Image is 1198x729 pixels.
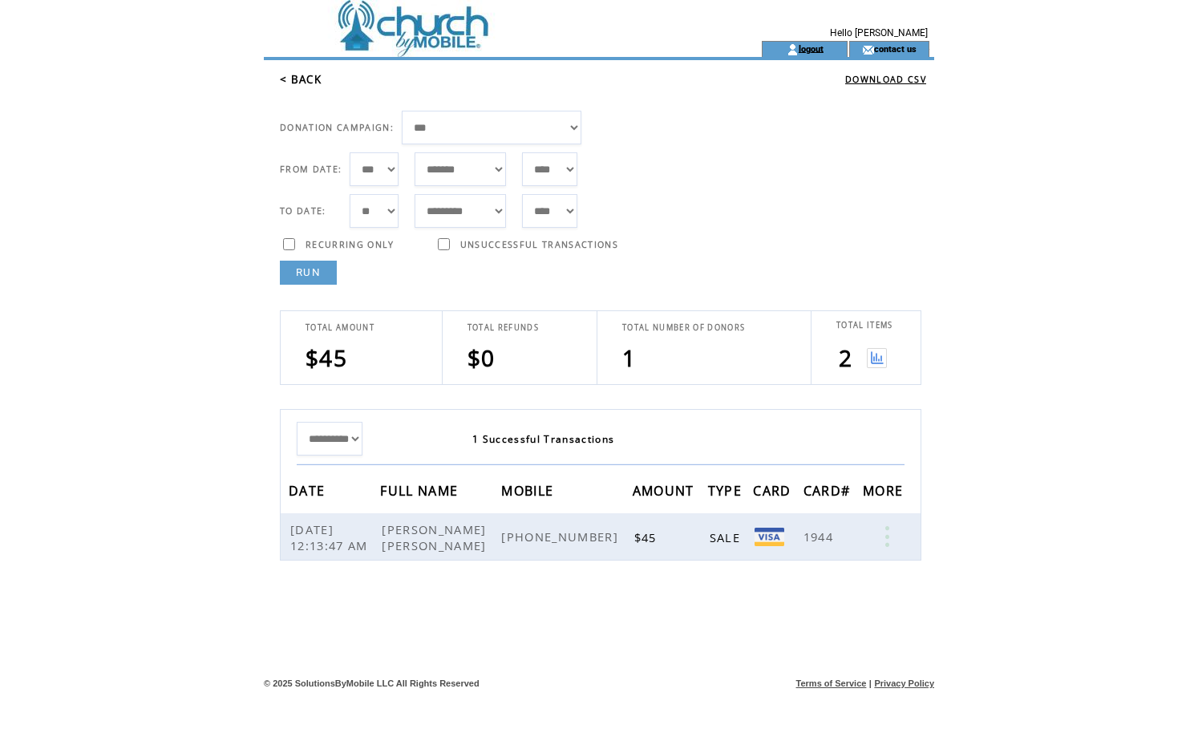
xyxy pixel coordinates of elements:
[874,678,934,688] a: Privacy Policy
[380,478,462,508] span: FULL NAME
[306,342,347,373] span: $45
[306,322,374,333] span: TOTAL AMOUNT
[862,43,874,56] img: contact_us_icon.gif
[874,43,917,54] a: contact us
[280,72,322,87] a: < BACK
[634,529,661,545] span: $45
[280,164,342,175] span: FROM DATE:
[830,27,928,38] span: Hello [PERSON_NAME]
[753,485,795,495] a: CARD
[708,478,746,508] span: TYPE
[467,342,496,373] span: $0
[803,529,837,545] span: 1944
[264,678,480,688] span: © 2025 SolutionsByMobile LLC All Rights Reserved
[280,261,337,285] a: RUN
[803,485,855,495] a: CARD#
[380,485,462,495] a: FULL NAME
[869,678,872,688] span: |
[839,342,852,373] span: 2
[501,478,557,508] span: MOBILE
[799,43,824,54] a: logout
[803,478,855,508] span: CARD#
[787,43,799,56] img: account_icon.gif
[863,478,907,508] span: MORE
[622,322,745,333] span: TOTAL NUMBER OF DONORS
[755,528,784,546] img: Visa
[472,432,614,446] span: 1 Successful Transactions
[289,485,329,495] a: DATE
[796,678,867,688] a: Terms of Service
[460,239,618,250] span: UNSUCCESSFUL TRANSACTIONS
[280,205,326,217] span: TO DATE:
[382,521,490,553] span: [PERSON_NAME] [PERSON_NAME]
[501,529,622,545] span: [PHONE_NUMBER]
[306,239,395,250] span: RECURRING ONLY
[501,485,557,495] a: MOBILE
[867,348,887,368] img: View graph
[710,529,744,545] span: SALE
[633,485,698,495] a: AMOUNT
[836,320,893,330] span: TOTAL ITEMS
[622,342,636,373] span: 1
[633,478,698,508] span: AMOUNT
[467,322,539,333] span: TOTAL REFUNDS
[280,122,394,133] span: DONATION CAMPAIGN:
[845,74,926,85] a: DOWNLOAD CSV
[708,485,746,495] a: TYPE
[289,478,329,508] span: DATE
[753,478,795,508] span: CARD
[290,521,372,553] span: [DATE] 12:13:47 AM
